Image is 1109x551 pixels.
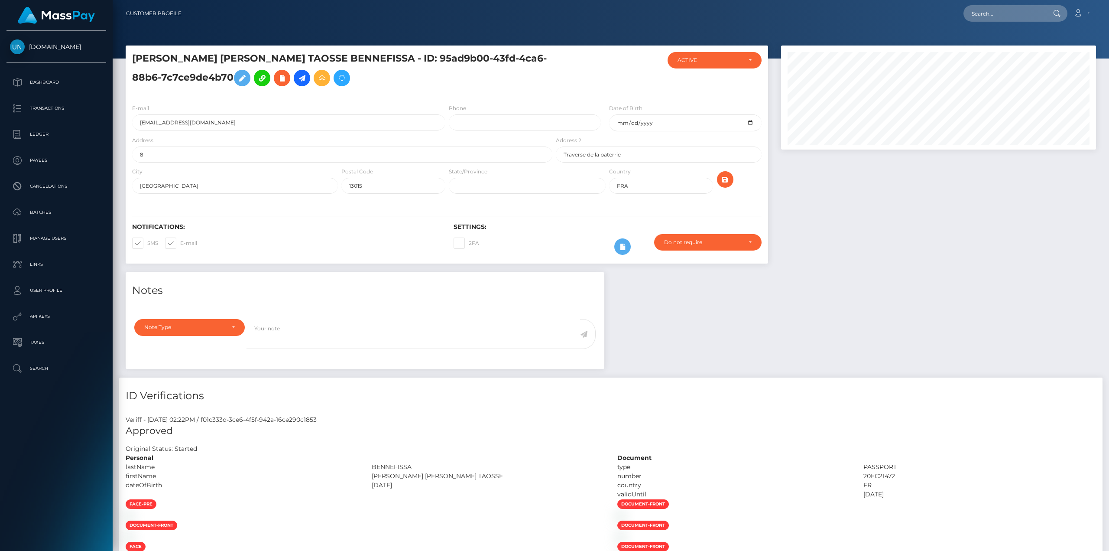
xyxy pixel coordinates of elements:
label: 2FA [454,238,479,249]
a: Initiate Payout [294,70,310,86]
label: E-mail [132,104,149,112]
div: validUntil [611,490,857,499]
label: Date of Birth [609,104,642,112]
button: Do not require [654,234,762,251]
a: Ledger [6,124,106,145]
label: Address 2 [556,137,581,144]
a: User Profile [6,280,106,301]
img: 8cbb84ed-5e3b-4e79-93f2-adf810481d3b [126,534,133,541]
label: Postal Code [341,168,373,176]
div: number [611,472,857,481]
h7: Original Status: Started [126,445,197,453]
a: Transactions [6,98,106,119]
a: Payees [6,150,106,171]
label: State/Province [449,168,487,176]
h4: Notes [132,283,598,298]
p: Taxes [10,336,103,349]
div: Do not require [664,239,742,246]
input: Search... [963,5,1045,22]
img: Unlockt.me [10,39,25,54]
p: API Keys [10,310,103,323]
label: City [132,168,143,176]
p: Transactions [10,102,103,115]
p: Manage Users [10,232,103,245]
div: [PERSON_NAME] [PERSON_NAME] TAOSSE [365,472,611,481]
label: SMS [132,238,158,249]
a: Cancellations [6,176,106,197]
span: document-front [617,521,669,530]
h5: Approved [126,424,1096,438]
p: User Profile [10,284,103,297]
div: FR [857,481,1103,490]
strong: Personal [126,454,153,462]
span: document-front [617,499,669,509]
label: Address [132,137,153,144]
span: [DOMAIN_NAME] [6,43,106,51]
label: E-mail [165,238,197,249]
div: [DATE] [365,481,611,490]
a: Dashboard [6,72,106,93]
button: ACTIVE [668,52,762,68]
div: lastName [119,463,365,472]
p: Cancellations [10,180,103,193]
div: Note Type [144,324,225,331]
div: firstName [119,472,365,481]
a: Batches [6,202,106,223]
div: PASSPORT [857,463,1103,472]
a: Links [6,254,106,275]
a: API Keys [6,306,106,327]
div: Veriff - [DATE] 02:22PM / f01c333d-3ce6-4f5f-942a-16ce290c1853 [119,415,1103,424]
a: Customer Profile [126,4,182,23]
div: BENNEFISSA [365,463,611,472]
label: Country [609,168,631,176]
span: document-front [126,521,177,530]
img: 0d004cfc-b7af-4f2a-951d-615e359781c1 [126,512,133,519]
p: Dashboard [10,76,103,89]
img: MassPay Logo [18,7,95,24]
h6: Settings: [454,223,762,231]
div: [DATE] [857,490,1103,499]
h6: Notifications: [132,223,441,231]
a: Manage Users [6,228,106,249]
h4: ID Verifications [126,388,1096,404]
p: Links [10,258,103,271]
p: Ledger [10,128,103,141]
div: dateOfBirth [119,481,365,490]
strong: Document [617,454,652,462]
div: 20EC21472 [857,472,1103,481]
a: Search [6,358,106,379]
button: Note Type [134,319,245,336]
img: bf3f57d1-5b82-4930-bb16-f5658023c930 [617,534,624,541]
span: face-pre [126,499,156,509]
a: Taxes [6,332,106,353]
div: ACTIVE [678,57,742,64]
p: Search [10,362,103,375]
div: country [611,481,857,490]
p: Batches [10,206,103,219]
img: 8ee65b9e-d2ab-473d-ad2c-8c65a4e32140 [617,512,624,519]
label: Phone [449,104,466,112]
h5: [PERSON_NAME] [PERSON_NAME] TAOSSE BENNEFISSA - ID: 95ad9b00-43fd-4ca6-88b6-7c7ce9de4b70 [132,52,548,91]
p: Payees [10,154,103,167]
div: type [611,463,857,472]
